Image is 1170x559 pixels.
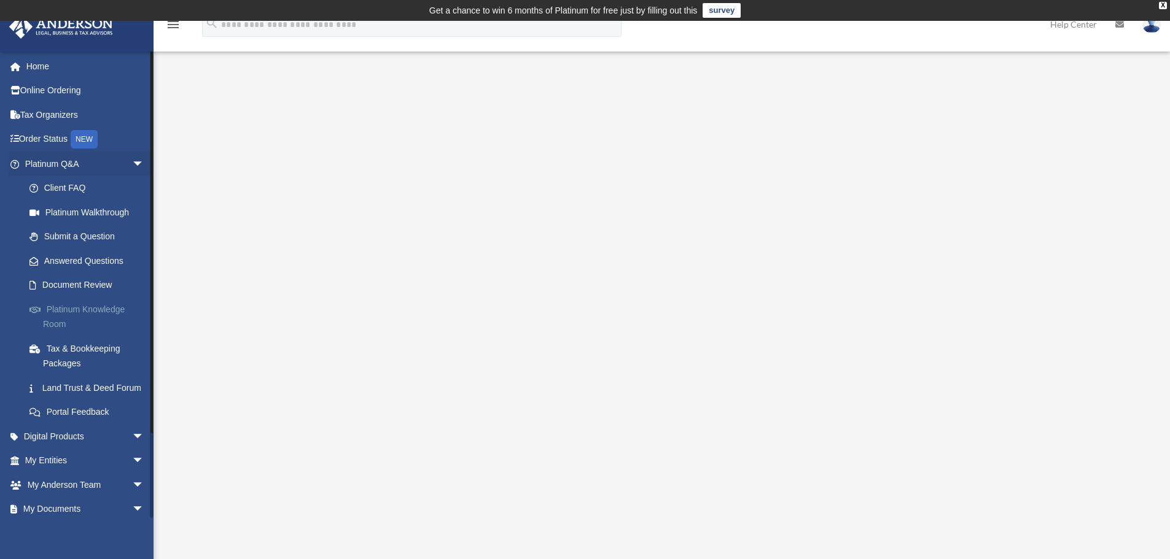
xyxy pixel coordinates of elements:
a: Tax & Bookkeeping Packages [17,336,163,376]
span: arrow_drop_down [132,449,157,474]
a: Order StatusNEW [9,127,163,152]
a: Digital Productsarrow_drop_down [9,424,163,449]
a: menu [166,21,181,32]
div: Get a chance to win 6 months of Platinum for free just by filling out this [429,3,698,18]
a: Document Review [17,273,163,298]
img: Anderson Advisors Platinum Portal [6,15,117,39]
span: arrow_drop_down [132,472,157,498]
div: NEW [71,130,98,148]
a: Online Ordering [9,79,163,103]
a: Answered Questions [17,249,163,273]
a: Submit a Question [17,225,163,249]
iframe: <span data-mce-type="bookmark" style="display: inline-block; width: 0px; overflow: hidden; line-h... [329,104,992,472]
a: Client FAQ [17,176,163,201]
span: arrow_drop_down [132,497,157,522]
a: survey [703,3,741,18]
a: Platinum Knowledge Room [17,297,163,336]
span: arrow_drop_down [132,152,157,177]
span: arrow_drop_down [132,424,157,449]
a: My Documentsarrow_drop_down [9,497,163,522]
img: User Pic [1142,15,1161,33]
a: Land Trust & Deed Forum [17,376,163,400]
a: Home [9,54,163,79]
a: Platinum Walkthrough [17,200,157,225]
a: My Anderson Teamarrow_drop_down [9,472,163,497]
a: My Entitiesarrow_drop_down [9,449,163,473]
a: Tax Organizers [9,102,163,127]
a: Platinum Q&Aarrow_drop_down [9,152,163,176]
i: menu [166,17,181,32]
i: search [205,17,219,30]
div: close [1159,2,1167,9]
a: Portal Feedback [17,400,163,425]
